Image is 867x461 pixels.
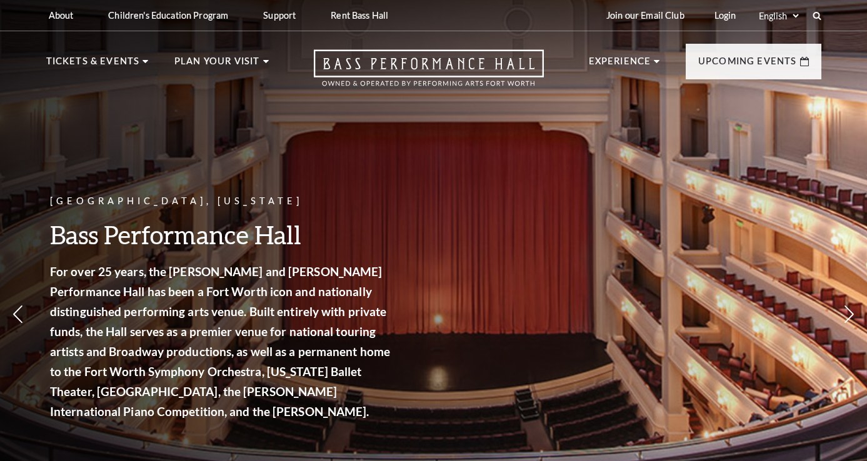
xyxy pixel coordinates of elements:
p: Tickets & Events [46,54,140,76]
p: Plan Your Visit [174,54,260,76]
p: Experience [589,54,651,76]
p: Children's Education Program [108,10,228,21]
strong: For over 25 years, the [PERSON_NAME] and [PERSON_NAME] Performance Hall has been a Fort Worth ico... [50,264,390,419]
p: [GEOGRAPHIC_DATA], [US_STATE] [50,194,394,209]
p: Upcoming Events [698,54,797,76]
select: Select: [756,10,801,22]
h3: Bass Performance Hall [50,219,394,250]
p: Rent Bass Hall [331,10,388,21]
p: Support [263,10,296,21]
p: About [49,10,74,21]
